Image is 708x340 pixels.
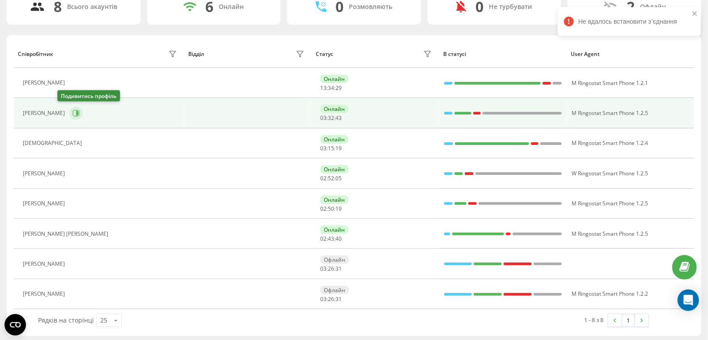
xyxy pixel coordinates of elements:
div: Статус [316,51,333,57]
span: 19 [335,205,342,212]
span: 26 [328,265,334,272]
div: [PERSON_NAME] [23,80,67,86]
div: Розмовляють [349,3,392,11]
div: 25 [100,316,107,325]
span: 02 [320,235,326,242]
span: M Ringostat Smart Phone 1.2.5 [572,230,648,238]
div: [PERSON_NAME] [23,261,67,267]
button: close [692,10,698,18]
div: Офлайн [320,286,349,294]
div: User Agent [571,51,690,57]
div: [PERSON_NAME] [23,110,67,116]
div: Онлайн [320,135,348,144]
span: M Ringostat Smart Phone 1.2.5 [572,109,648,117]
span: 15 [328,144,334,152]
span: 34 [328,84,334,92]
div: Онлайн [320,75,348,83]
div: : : [320,206,342,212]
div: [PERSON_NAME] [PERSON_NAME] [23,231,110,237]
div: [DEMOGRAPHIC_DATA] [23,140,84,146]
span: M Ringostat Smart Phone 1.2.5 [572,200,648,207]
div: Open Intercom Messenger [678,289,699,311]
div: Всього акаунтів [67,3,117,11]
span: M Ringostat Smart Phone 1.2.1 [572,79,648,87]
span: W Ringostat Smart Phone 1.2.5 [572,170,648,177]
span: 13 [320,84,326,92]
span: M Ringostat Smart Phone 1.2.4 [572,139,648,147]
span: 52 [328,174,334,182]
div: : : [320,145,342,152]
div: Онлайн [320,225,348,234]
div: Офлайн [320,255,349,264]
div: [PERSON_NAME] [23,170,67,177]
span: 03 [320,144,326,152]
div: : : [320,85,342,91]
div: [PERSON_NAME] [23,291,67,297]
button: Open CMP widget [4,314,26,336]
div: Подивитись профіль [57,90,120,102]
div: : : [320,115,342,121]
span: 05 [335,174,342,182]
div: Офлайн [640,3,666,11]
div: : : [320,296,342,302]
span: 40 [335,235,342,242]
div: Не вдалось встановити зʼєднання [558,7,701,36]
span: 31 [335,295,342,303]
div: : : [320,266,342,272]
span: 02 [320,205,326,212]
span: 19 [335,144,342,152]
div: Не турбувати [489,3,532,11]
span: 29 [335,84,342,92]
div: Співробітник [18,51,53,57]
span: 26 [328,295,334,303]
a: 1 [622,314,635,327]
div: В статусі [443,51,562,57]
div: Онлайн [320,165,348,174]
span: Рядків на сторінці [38,316,94,324]
span: 03 [320,265,326,272]
div: Онлайн [320,105,348,113]
span: 03 [320,114,326,122]
div: : : [320,175,342,182]
div: Онлайн [320,195,348,204]
div: 1 - 8 з 8 [585,315,604,324]
span: 43 [328,235,334,242]
span: 50 [328,205,334,212]
div: Онлайн [219,3,244,11]
span: 43 [335,114,342,122]
span: 02 [320,174,326,182]
span: 03 [320,295,326,303]
div: [PERSON_NAME] [23,200,67,207]
div: Відділ [188,51,204,57]
span: 31 [335,265,342,272]
span: M Ringostat Smart Phone 1.2.2 [572,290,648,297]
span: 32 [328,114,334,122]
div: : : [320,236,342,242]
